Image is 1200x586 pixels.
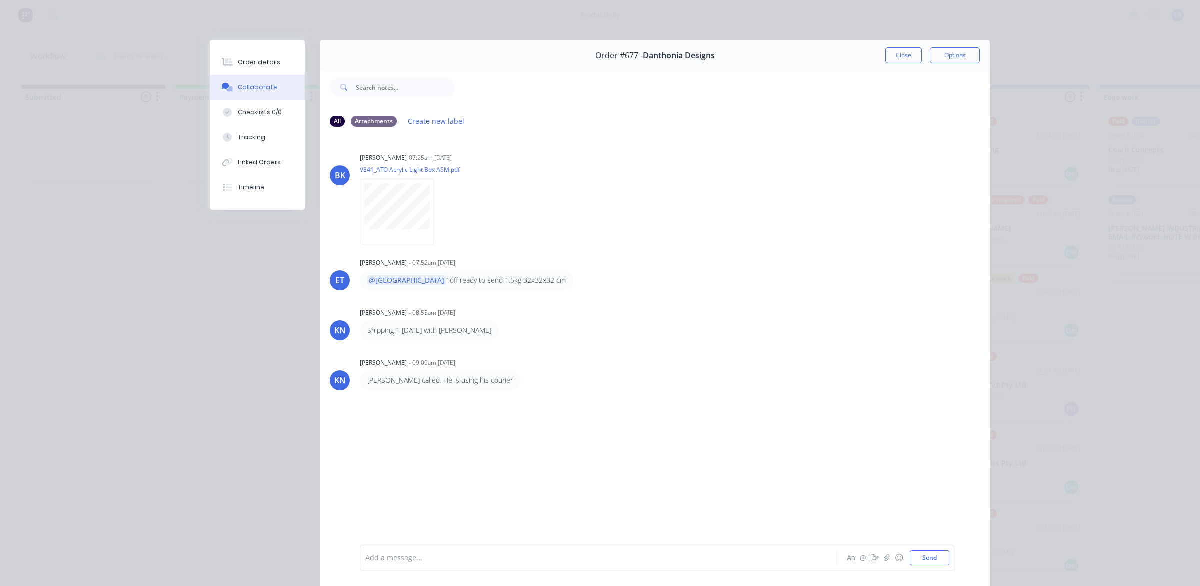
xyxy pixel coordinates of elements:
div: [PERSON_NAME] [360,308,407,317]
p: [PERSON_NAME] called. He is using his courier [367,375,513,385]
span: Order #677 - [595,51,643,60]
div: KN [334,324,346,336]
p: Shipping 1 [DATE] with [PERSON_NAME] [367,325,491,335]
div: Tracking [238,133,265,142]
p: 1off ready to send 1.5kg 32x32x32 cm [367,275,566,285]
div: Linked Orders [238,158,281,167]
button: Order details [210,50,305,75]
div: - 07:52am [DATE] [409,258,455,267]
div: Timeline [238,183,264,192]
span: @[GEOGRAPHIC_DATA] [367,275,446,285]
div: ET [335,274,344,286]
button: Send [910,550,949,565]
div: Attachments [351,116,397,127]
span: Danthonia Designs [643,51,715,60]
button: @ [857,552,869,564]
div: [PERSON_NAME] [360,258,407,267]
div: Order details [238,58,280,67]
button: Checklists 0/0 [210,100,305,125]
div: KN [334,374,346,386]
div: Checklists 0/0 [238,108,282,117]
div: BK [335,169,345,181]
button: Options [930,47,980,63]
button: Linked Orders [210,150,305,175]
input: Search notes... [356,77,455,97]
div: All [330,116,345,127]
div: Collaborate [238,83,277,92]
button: Close [885,47,922,63]
button: Timeline [210,175,305,200]
button: Create new label [403,114,470,128]
div: [PERSON_NAME] [360,153,407,162]
button: Tracking [210,125,305,150]
button: ☺ [893,552,905,564]
button: Collaborate [210,75,305,100]
div: - 08:58am [DATE] [409,308,455,317]
div: [PERSON_NAME] [360,358,407,367]
button: Aa [845,552,857,564]
p: V841_ATO Acrylic Light Box ASM.pdf [360,165,460,174]
div: 07:25am [DATE] [409,153,452,162]
div: - 09:09am [DATE] [409,358,455,367]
